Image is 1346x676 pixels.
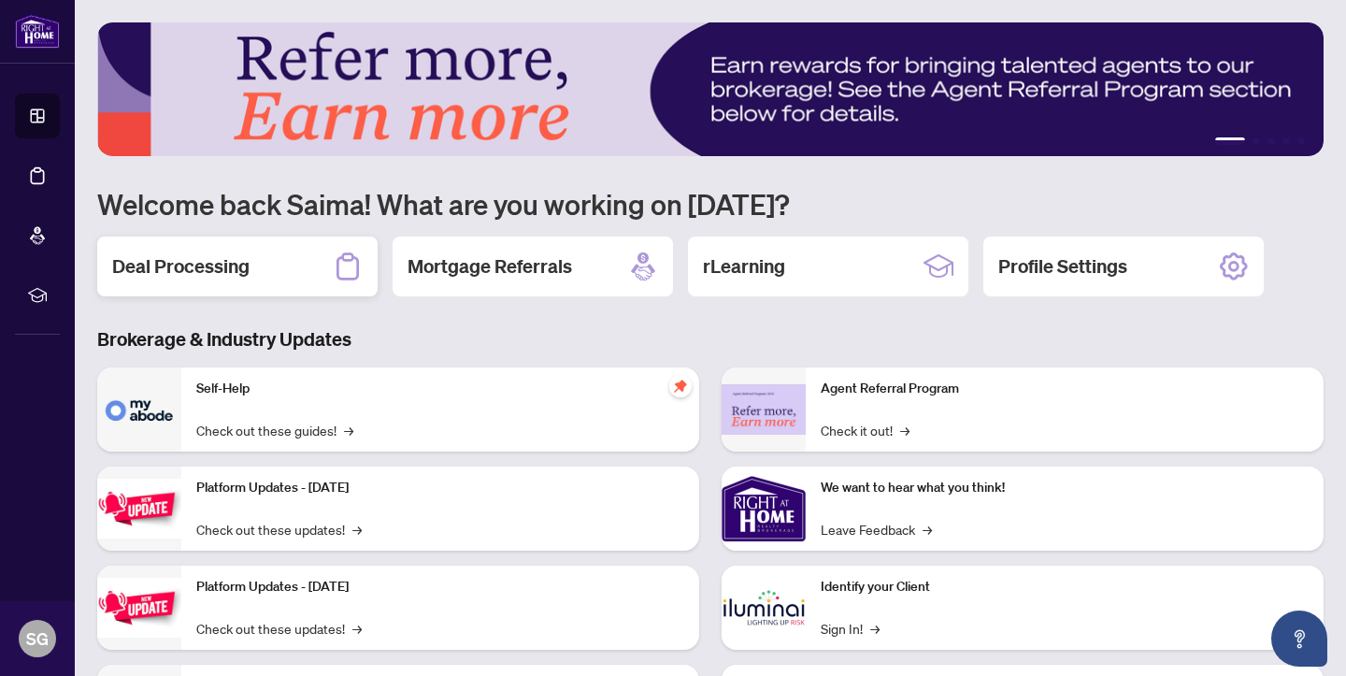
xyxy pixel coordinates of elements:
button: 1 [1215,137,1245,145]
a: Leave Feedback→ [821,519,932,539]
span: SG [26,626,49,652]
a: Check out these updates!→ [196,618,362,639]
h1: Welcome back Saima! What are you working on [DATE]? [97,186,1324,222]
h2: rLearning [703,253,785,280]
button: 3 [1267,137,1275,145]
h2: Profile Settings [998,253,1127,280]
p: We want to hear what you think! [821,478,1309,498]
p: Agent Referral Program [821,379,1309,399]
p: Platform Updates - [DATE] [196,577,684,597]
a: Check it out!→ [821,420,909,440]
span: → [923,519,932,539]
p: Identify your Client [821,577,1309,597]
span: → [870,618,880,639]
span: → [352,618,362,639]
img: Platform Updates - July 8, 2025 [97,578,181,637]
h2: Mortgage Referrals [408,253,572,280]
p: Platform Updates - [DATE] [196,478,684,498]
button: Open asap [1271,611,1327,667]
span: → [344,420,353,440]
img: Identify your Client [722,566,806,650]
h3: Brokerage & Industry Updates [97,326,1324,352]
a: Sign In!→ [821,618,880,639]
a: Check out these guides!→ [196,420,353,440]
h2: Deal Processing [112,253,250,280]
span: pushpin [669,375,692,397]
p: Self-Help [196,379,684,399]
button: 4 [1282,137,1290,145]
button: 5 [1297,137,1305,145]
button: 2 [1253,137,1260,145]
span: → [900,420,909,440]
img: We want to hear what you think! [722,467,806,551]
span: → [352,519,362,539]
img: logo [15,14,60,49]
img: Agent Referral Program [722,384,806,436]
a: Check out these updates!→ [196,519,362,539]
img: Platform Updates - July 21, 2025 [97,479,181,538]
img: Slide 0 [97,22,1324,156]
img: Self-Help [97,367,181,452]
